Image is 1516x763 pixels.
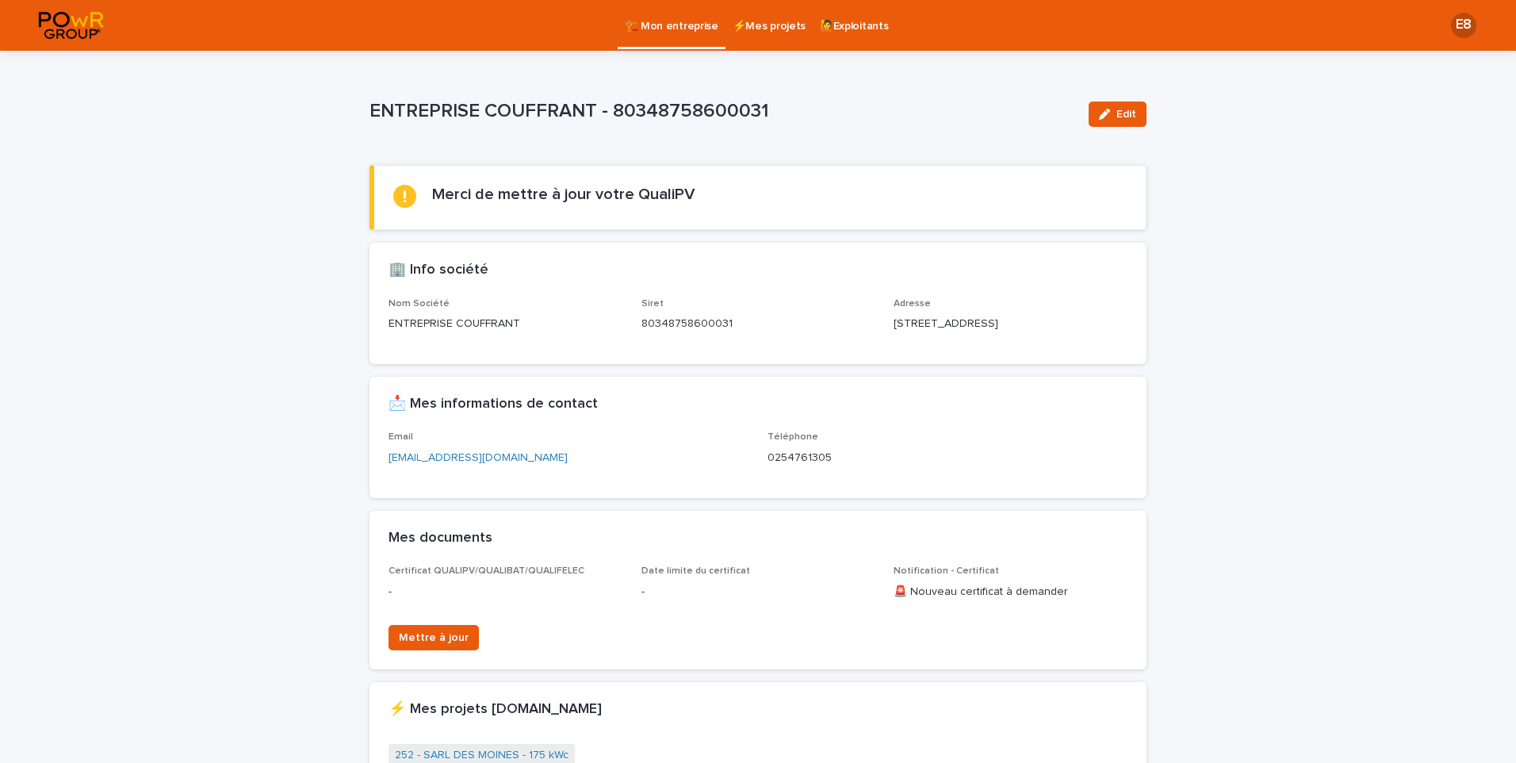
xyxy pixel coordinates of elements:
[1089,102,1147,127] button: Edit
[389,316,622,332] p: ENTREPRISE COUFFRANT
[641,584,875,600] p: -
[389,530,492,547] h2: Mes documents
[432,185,695,204] h2: Merci de mettre à jour votre QualiPV
[641,316,875,332] p: 80348758600031
[641,566,750,576] span: Date limite du certificat
[369,100,1076,123] p: ENTREPRISE COUFFRANT - 80348758600031
[894,584,1127,600] p: 🚨 Nouveau certificat à demander
[389,432,413,442] span: Email
[768,450,1127,466] p: 0254761305
[389,452,568,463] a: [EMAIL_ADDRESS][DOMAIN_NAME]
[399,630,469,646] span: Mettre à jour
[389,584,622,600] p: -
[389,625,479,650] button: Mettre à jour
[32,10,105,41] img: e0dO3oqS2mF3Rf1HiQAN
[1451,13,1476,38] div: E8
[389,299,450,309] span: Nom Société
[894,299,931,309] span: Adresse
[1116,109,1136,120] span: Edit
[641,299,664,309] span: Siret
[389,262,488,279] h2: 🏢 Info société
[389,566,584,576] span: Certificat QUALIPV/QUALIBAT/QUALIFELEC
[768,432,818,442] span: Téléphone
[894,316,1127,332] p: [STREET_ADDRESS]
[894,566,999,576] span: Notification - Certificat
[389,396,598,413] h2: 📩 Mes informations de contact
[389,701,602,719] h2: ⚡ Mes projets [DOMAIN_NAME]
